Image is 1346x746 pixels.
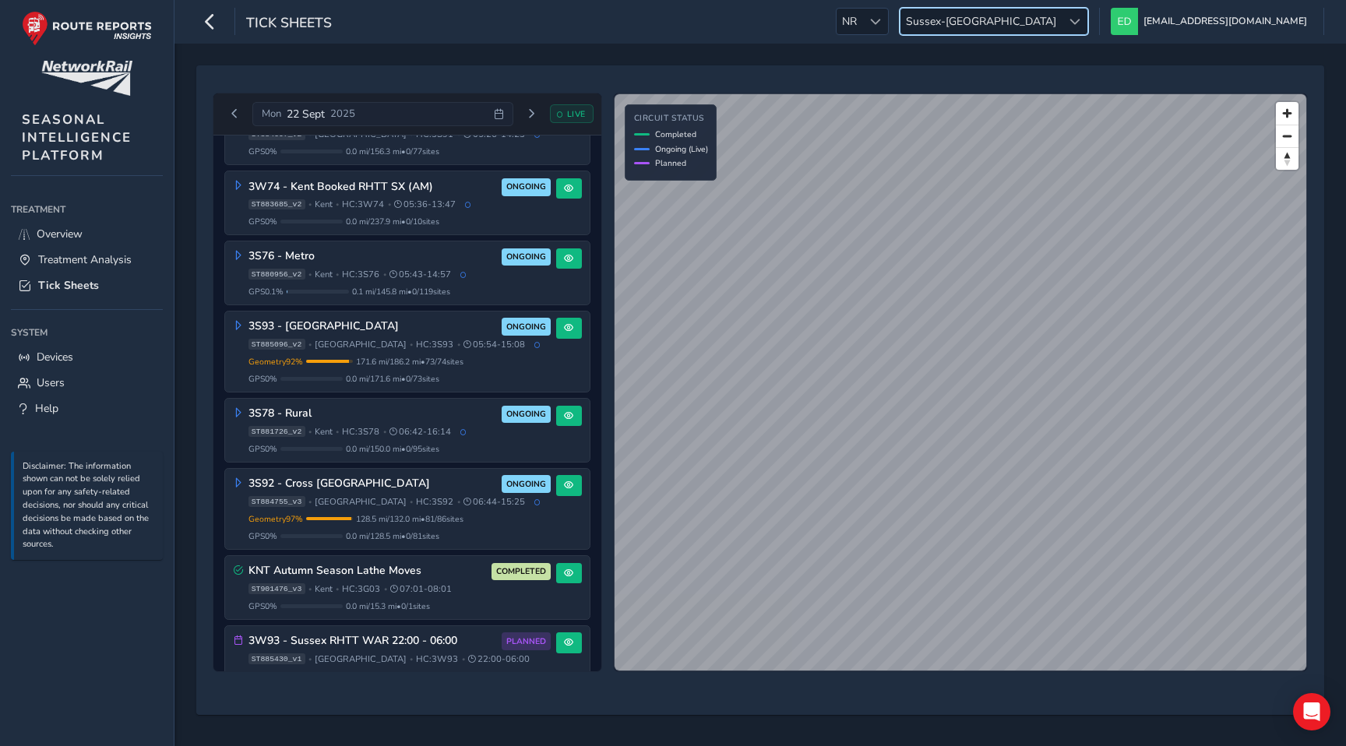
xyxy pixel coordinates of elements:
button: Zoom in [1276,102,1298,125]
span: • [457,340,460,349]
span: HC: 3S92 [416,496,453,508]
span: 2025 [330,107,355,121]
span: 06:44 - 15:25 [463,496,525,508]
h3: 3W74 - Kent Booked RHTT SX (AM) [248,181,497,194]
span: • [308,340,312,349]
span: • [410,340,413,349]
span: PLANNED [506,635,546,648]
span: GPS 0 % [248,600,277,612]
span: • [336,200,339,209]
img: rr logo [22,11,152,46]
a: Treatment Analysis [11,247,163,273]
span: ONGOING [506,181,546,193]
span: Kent [315,583,333,595]
span: GPS 0.1 % [248,286,284,297]
span: • [410,655,413,663]
span: 22 Sept [287,107,325,121]
h3: KNT Autumn Season Lathe Moves [248,565,487,578]
span: 22:00 - 06:00 [468,653,530,665]
span: [GEOGRAPHIC_DATA] [315,653,407,665]
span: • [336,270,339,279]
span: ST884755_v3 [248,496,305,507]
span: GPS 0 % [248,530,277,542]
span: HC: 3W74 [342,199,384,210]
span: • [308,428,312,436]
span: 171.6 mi / 186.2 mi • 73 / 74 sites [356,356,463,368]
img: customer logo [41,61,132,96]
span: • [384,585,387,593]
span: 05:54 - 15:08 [463,339,525,350]
span: Completed [655,128,696,140]
span: • [308,585,312,593]
span: Sussex-[GEOGRAPHIC_DATA] [900,9,1062,34]
span: ONGOING [506,478,546,491]
img: diamond-layout [1111,8,1138,35]
a: Devices [11,344,163,370]
span: ONGOING [506,251,546,263]
button: Reset bearing to north [1276,147,1298,170]
div: System [11,321,163,344]
span: ONGOING [506,408,546,421]
span: [EMAIL_ADDRESS][DOMAIN_NAME] [1143,8,1307,35]
span: [GEOGRAPHIC_DATA] [315,496,407,508]
span: 06:42 - 16:14 [389,426,451,438]
span: • [410,130,413,139]
span: Treatment Analysis [38,252,132,267]
span: 128.5 mi / 132.0 mi • 81 / 86 sites [356,513,463,525]
span: Kent [315,269,333,280]
span: HC: 3W93 [416,653,458,665]
span: • [336,585,339,593]
span: GPS 0 % [248,443,277,455]
span: 05:36 - 13:47 [394,199,456,210]
span: 0.0 mi / 0.0 mi • 0 / 2 sites [351,670,431,682]
span: Geometry 97 % [248,513,303,525]
span: ST884607_v2 [248,129,305,140]
span: Help [35,401,58,416]
span: ST885096_v2 [248,339,305,350]
span: COMPLETED [496,565,546,578]
span: LIVE [567,108,586,120]
h3: 3S93 - [GEOGRAPHIC_DATA] [248,320,497,333]
span: 0.1 mi / 145.8 mi • 0 / 119 sites [352,286,450,297]
span: 07:01 - 08:01 [390,583,452,595]
span: 0.0 mi / 156.3 mi • 0 / 77 sites [346,146,439,157]
h3: 3S78 - Rural [248,407,497,421]
span: • [383,428,386,436]
span: GPS 0 % [248,373,277,385]
p: Disclaimer: The information shown can not be solely relied upon for any safety-related decisions,... [23,460,155,552]
span: • [383,270,386,279]
span: • [308,498,312,506]
button: [EMAIL_ADDRESS][DOMAIN_NAME] [1111,8,1313,35]
span: [GEOGRAPHIC_DATA] [315,339,407,350]
span: • [457,498,460,506]
span: Ongoing (Live) [655,143,708,155]
span: [GEOGRAPHIC_DATA] [315,128,407,140]
span: • [462,655,465,663]
span: 05:26 - 14:23 [463,128,525,140]
a: Overview [11,221,163,247]
span: HC: 3S93 [416,339,453,350]
span: • [308,270,312,279]
span: Mon [262,107,281,121]
span: Kent [315,426,333,438]
a: Users [11,370,163,396]
span: HC: 3S91 [416,128,453,140]
span: Tick Sheets [38,278,99,293]
span: 0.0 mi / 171.6 mi • 0 / 73 sites [346,373,439,385]
span: Tick Sheets [246,13,332,35]
span: • [410,498,413,506]
span: ST885430_v1 [248,653,305,664]
span: • [308,655,312,663]
span: Geometry 0 % [248,670,298,682]
span: • [336,428,339,436]
div: Open Intercom Messenger [1293,693,1330,730]
span: NR [837,9,862,34]
canvas: Map [615,94,1306,670]
span: 05:43 - 14:57 [389,269,451,280]
span: HC: 3S76 [342,269,379,280]
button: Next day [519,104,544,124]
span: ST881726_v2 [248,426,305,437]
span: Planned [655,157,686,169]
span: HC: 3G03 [342,583,380,595]
div: Treatment [11,198,163,221]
